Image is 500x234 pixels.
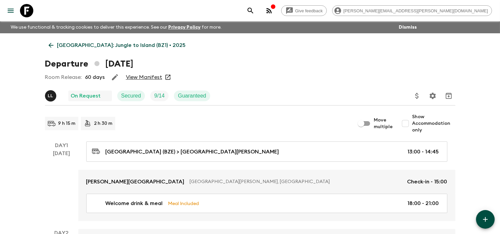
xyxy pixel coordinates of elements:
p: [GEOGRAPHIC_DATA][PERSON_NAME], [GEOGRAPHIC_DATA] [190,178,402,185]
div: Secured [117,91,145,101]
p: Secured [121,92,141,100]
p: Welcome drink & meal [106,199,163,207]
p: Day 1 [45,141,78,149]
button: Settings [426,89,439,103]
a: [PERSON_NAME][GEOGRAPHIC_DATA][GEOGRAPHIC_DATA][PERSON_NAME], [GEOGRAPHIC_DATA]Check-in - 15:00 [78,170,455,194]
p: [GEOGRAPHIC_DATA] (BZE) > [GEOGRAPHIC_DATA][PERSON_NAME] [106,148,279,156]
button: LL [45,90,58,102]
p: 60 days [85,73,105,81]
button: menu [4,4,17,17]
p: L L [48,93,53,99]
button: search adventures [244,4,257,17]
div: [DATE] [53,149,70,221]
p: Check-in - 15:00 [407,178,447,186]
button: Archive (Completed, Cancelled or Unsynced Departures only) [442,89,455,103]
div: Trip Fill [150,91,169,101]
span: Give feedback [291,8,326,13]
span: Show Accommodation only [412,114,455,133]
button: Update Price, Early Bird Discount and Costs [410,89,424,103]
h1: Departure [DATE] [45,57,133,71]
a: [GEOGRAPHIC_DATA]: Jungle to Island (BZ1) • 2025 [45,39,190,52]
span: Move multiple [374,117,393,130]
a: Give feedback [281,5,327,16]
p: 18:00 - 21:00 [408,199,439,207]
a: [GEOGRAPHIC_DATA] (BZE) > [GEOGRAPHIC_DATA][PERSON_NAME]13:00 - 14:45 [86,141,447,162]
p: 2 h 30 m [94,120,113,127]
a: Privacy Policy [168,25,201,30]
span: Luis Lobos [45,92,58,98]
p: Guaranteed [178,92,206,100]
a: View Manifest [126,74,162,81]
p: [GEOGRAPHIC_DATA]: Jungle to Island (BZ1) • 2025 [57,41,186,49]
button: Dismiss [397,23,418,32]
p: We use functional & tracking cookies to deliver this experience. See our for more. [8,21,224,33]
p: 13:00 - 14:45 [408,148,439,156]
span: [PERSON_NAME][EMAIL_ADDRESS][PERSON_NAME][DOMAIN_NAME] [340,8,492,13]
p: Room Release: [45,73,82,81]
a: Welcome drink & mealMeal Included18:00 - 21:00 [86,194,447,213]
p: On Request [71,92,101,100]
p: 9 h 15 m [58,120,76,127]
p: Meal Included [168,200,199,207]
p: [PERSON_NAME][GEOGRAPHIC_DATA] [86,178,185,186]
p: 9 / 14 [154,92,165,100]
div: [PERSON_NAME][EMAIL_ADDRESS][PERSON_NAME][DOMAIN_NAME] [332,5,492,16]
